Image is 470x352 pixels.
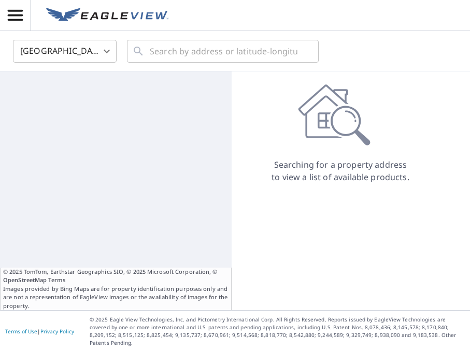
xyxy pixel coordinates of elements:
[40,328,74,335] a: Privacy Policy
[90,316,465,347] p: © 2025 Eagle View Technologies, Inc. and Pictometry International Corp. All Rights Reserved. Repo...
[271,158,410,183] p: Searching for a property address to view a list of available products.
[40,2,175,30] a: EV Logo
[13,37,117,66] div: [GEOGRAPHIC_DATA]
[5,328,37,335] a: Terms of Use
[3,268,229,285] span: © 2025 TomTom, Earthstar Geographics SIO, © 2025 Microsoft Corporation, ©
[3,276,47,284] a: OpenStreetMap
[5,328,74,334] p: |
[150,37,297,66] input: Search by address or latitude-longitude
[46,8,168,23] img: EV Logo
[48,276,65,284] a: Terms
